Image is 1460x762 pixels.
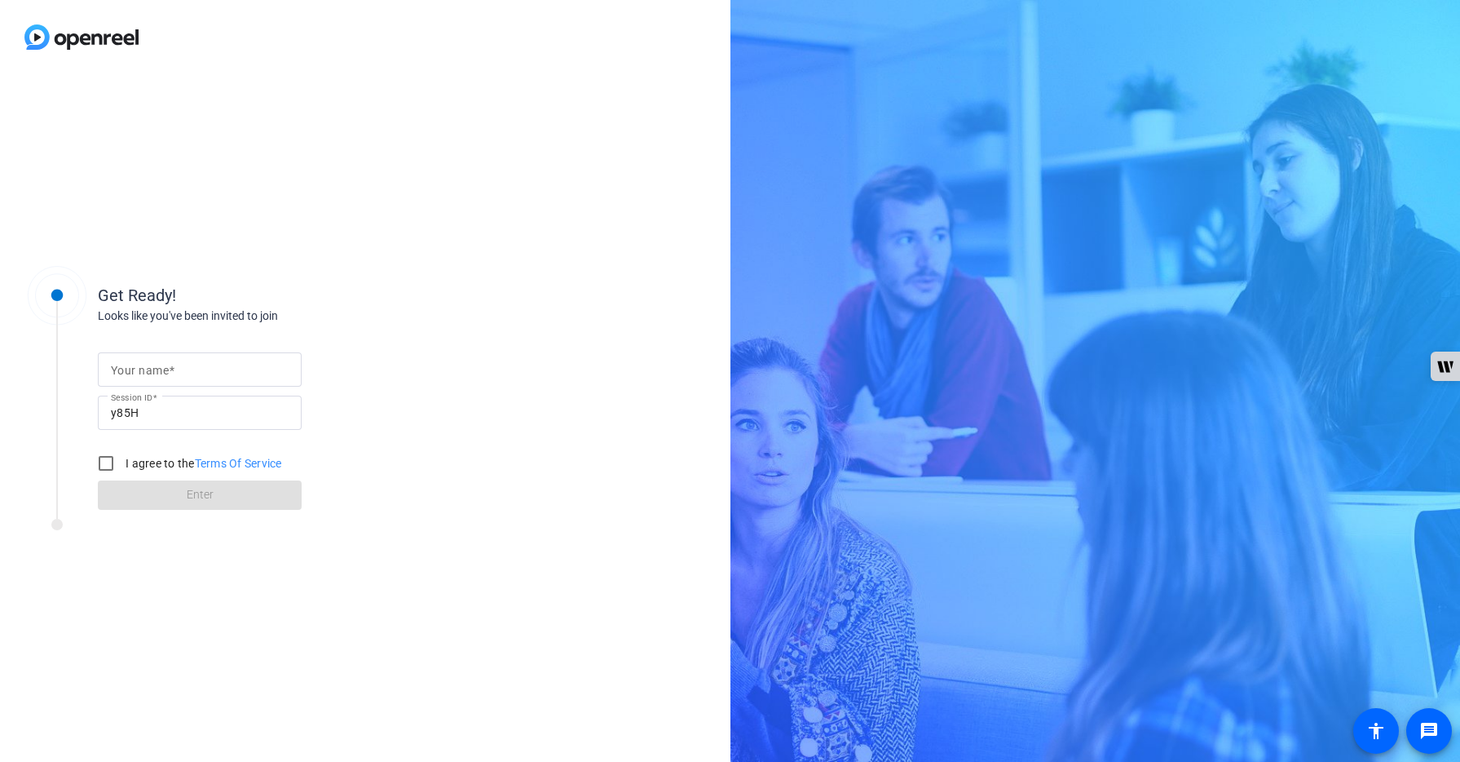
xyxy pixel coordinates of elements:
mat-icon: accessibility [1366,721,1386,741]
div: Looks like you've been invited to join [98,308,424,325]
a: Terms Of Service [195,457,282,470]
div: Get Ready! [98,283,424,308]
label: I agree to the [122,455,282,472]
mat-label: Your name [111,364,169,377]
mat-icon: message [1419,721,1439,741]
mat-label: Session ID [111,392,152,402]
